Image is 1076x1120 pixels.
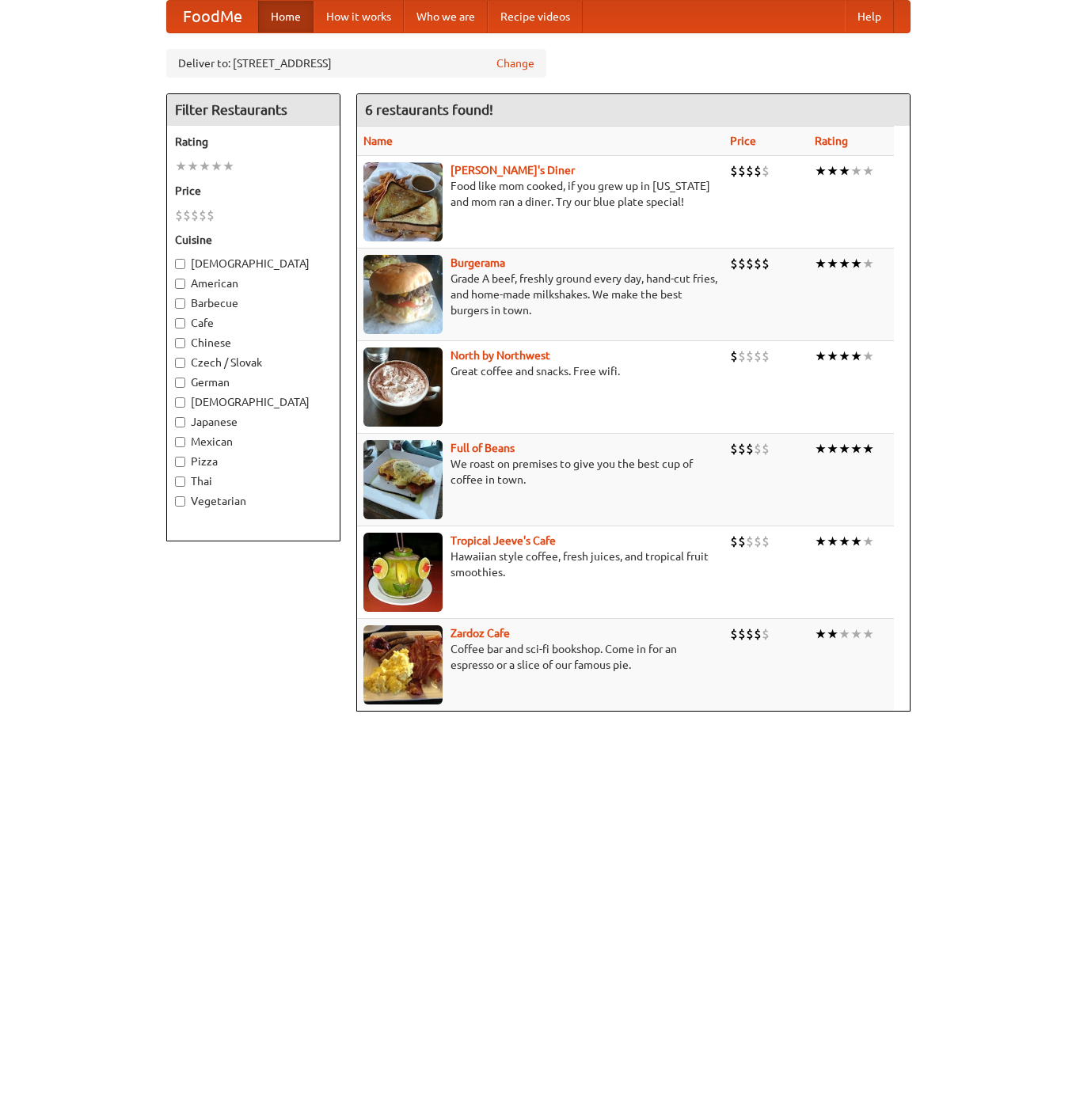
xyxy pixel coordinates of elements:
[199,158,211,175] li: ★
[175,355,332,370] label: Czech / Slovak
[754,162,762,180] li: $
[754,533,762,550] li: $
[363,347,443,427] img: north.jpg
[175,279,185,289] input: American
[175,454,332,469] label: Pizza
[738,255,746,272] li: $
[175,397,185,408] input: [DEMOGRAPHIC_DATA]
[363,440,443,519] img: beans.jpg
[363,533,443,612] img: jeeves.jpg
[187,158,199,175] li: ★
[827,255,838,272] li: ★
[175,232,332,248] h5: Cuisine
[738,440,746,457] li: $
[175,315,332,331] label: Cafe
[862,162,874,180] li: ★
[850,255,862,272] li: ★
[451,627,510,640] b: Zardoz Cafe
[815,440,827,457] li: ★
[850,533,862,550] li: ★
[762,255,770,272] li: $
[175,437,185,447] input: Mexican
[730,440,738,457] li: $
[827,440,838,457] li: ★
[746,255,754,272] li: $
[175,338,185,348] input: Chinese
[175,378,185,388] input: German
[363,456,717,488] p: We roast on premises to give you the best cup of coffee in town.
[827,625,838,643] li: ★
[363,549,717,580] p: Hawaiian style coffee, fresh juices, and tropical fruit smoothies.
[175,259,185,269] input: [DEMOGRAPHIC_DATA]
[838,255,850,272] li: ★
[175,298,185,309] input: Barbecue
[815,255,827,272] li: ★
[175,158,187,175] li: ★
[365,102,493,117] ng-pluralize: 6 restaurants found!
[363,162,443,241] img: sallys.jpg
[363,255,443,334] img: burgerama.jpg
[183,207,191,224] li: $
[862,625,874,643] li: ★
[738,347,746,365] li: $
[730,255,738,272] li: $
[191,207,199,224] li: $
[815,162,827,180] li: ★
[730,347,738,365] li: $
[175,374,332,390] label: German
[815,135,848,147] a: Rating
[175,417,185,427] input: Japanese
[754,347,762,365] li: $
[862,255,874,272] li: ★
[451,442,515,454] a: Full of Beans
[451,164,575,177] a: [PERSON_NAME]'s Diner
[754,440,762,457] li: $
[451,534,556,547] a: Tropical Jeeve's Cafe
[258,1,314,32] a: Home
[167,1,258,32] a: FoodMe
[314,1,404,32] a: How it works
[451,256,505,269] a: Burgerama
[175,476,185,487] input: Thai
[451,349,550,362] a: North by Northwest
[199,207,207,224] li: $
[363,641,717,673] p: Coffee bar and sci-fi bookshop. Come in for an espresso or a slice of our famous pie.
[838,162,850,180] li: ★
[175,275,332,291] label: American
[175,434,332,450] label: Mexican
[762,440,770,457] li: $
[730,625,738,643] li: $
[363,271,717,318] p: Grade A beef, freshly ground every day, hand-cut fries, and home-made milkshakes. We make the bes...
[363,625,443,704] img: zardoz.jpg
[746,625,754,643] li: $
[207,207,215,224] li: $
[730,533,738,550] li: $
[175,256,332,271] label: [DEMOGRAPHIC_DATA]
[730,135,756,147] a: Price
[211,158,222,175] li: ★
[175,414,332,430] label: Japanese
[815,347,827,365] li: ★
[762,625,770,643] li: $
[845,1,894,32] a: Help
[762,162,770,180] li: $
[175,457,185,467] input: Pizza
[762,533,770,550] li: $
[754,255,762,272] li: $
[175,207,183,224] li: $
[175,394,332,410] label: [DEMOGRAPHIC_DATA]
[862,533,874,550] li: ★
[827,347,838,365] li: ★
[166,49,546,78] div: Deliver to: [STREET_ADDRESS]
[175,134,332,150] h5: Rating
[762,347,770,365] li: $
[175,295,332,311] label: Barbecue
[827,533,838,550] li: ★
[175,335,332,351] label: Chinese
[815,625,827,643] li: ★
[175,496,185,507] input: Vegetarian
[838,625,850,643] li: ★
